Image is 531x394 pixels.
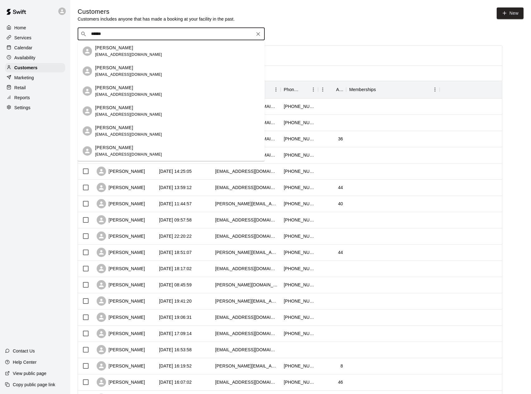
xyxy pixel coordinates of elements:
div: 40 [338,201,343,207]
p: [PERSON_NAME] [95,85,133,91]
div: jenyorko@gmail.com [215,314,278,320]
div: [PERSON_NAME] [97,231,145,241]
div: +12168086635 [284,282,315,288]
div: 2025-10-07 16:07:02 [159,379,192,385]
div: 2025-10-07 16:19:52 [159,363,192,369]
a: Services [5,33,65,42]
div: [PERSON_NAME] [97,361,145,371]
p: [PERSON_NAME] [95,105,133,111]
div: [PERSON_NAME] [97,183,145,192]
p: Settings [14,105,31,111]
div: +14402200300 [284,184,315,191]
div: 44 [338,184,343,191]
div: Age [318,81,346,98]
div: Memberships [349,81,376,98]
div: [PERSON_NAME] [97,377,145,387]
div: +14404139870 [284,233,315,239]
p: Services [14,35,31,41]
div: Myles Barbera [83,146,92,156]
div: +14406559382 [284,168,315,174]
a: Home [5,23,65,32]
div: [PERSON_NAME] [97,280,145,289]
div: wankdaddy@yahoo.com [215,379,278,385]
button: Clear [254,30,263,38]
p: Customers includes anyone that has made a booking at your facility in the past. [78,16,235,22]
span: [EMAIL_ADDRESS][DOMAIN_NAME] [95,112,162,117]
div: 2025-10-07 19:06:31 [159,314,192,320]
div: Maximus Barbera [83,106,92,116]
p: Home [14,25,26,31]
div: stephaniemh15@gmail.com [215,217,278,223]
span: [EMAIL_ADDRESS][DOMAIN_NAME] [95,52,162,57]
div: vanessa_ryks@yahoo.com [215,249,278,255]
div: Age [336,81,343,98]
p: [PERSON_NAME] [95,45,133,51]
a: Retail [5,83,65,92]
div: 2025-10-07 19:41:20 [159,298,192,304]
button: Menu [271,85,281,94]
p: [PERSON_NAME] [95,124,133,131]
a: Marketing [5,73,65,82]
div: Phone Number [281,81,318,98]
button: Menu [318,85,327,94]
div: 2025-10-07 17:09:14 [159,330,192,337]
div: 2025-10-09 14:25:05 [159,168,192,174]
div: 2025-10-08 08:45:59 [159,282,192,288]
span: [EMAIL_ADDRESS][DOMAIN_NAME] [95,152,162,157]
div: +14406695133 [284,298,315,304]
h5: Customers [78,7,235,16]
button: Sort [376,85,385,94]
div: +14403367129 [284,379,315,385]
button: Sort [300,85,309,94]
a: Availability [5,53,65,62]
div: brittany.johnson.edu@gmail.com [215,282,278,288]
div: [PERSON_NAME] [97,313,145,322]
div: Phone Number [284,81,300,98]
a: Reports [5,93,65,102]
div: +14407282118 [284,152,315,158]
div: [PERSON_NAME] [97,199,145,208]
div: 44 [338,249,343,255]
span: [EMAIL_ADDRESS][DOMAIN_NAME] [95,132,162,137]
div: Dan Barbera [83,66,92,76]
p: Reports [14,95,30,101]
p: Copy public page link [13,382,55,388]
div: 36 [338,136,343,142]
div: [PERSON_NAME] [97,296,145,306]
div: 2025-10-07 16:53:58 [159,347,192,353]
div: 8 [340,363,343,369]
p: Calendar [14,45,32,51]
p: Availability [14,55,36,61]
div: +14407257431 [284,201,315,207]
div: Kristen Barbera [83,46,92,56]
span: [EMAIL_ADDRESS][DOMAIN_NAME] [95,72,162,77]
div: reedfamily08@gmail.com [215,233,278,239]
div: 2025-10-08 18:17:02 [159,265,192,272]
div: 2025-10-09 11:44:57 [159,201,192,207]
div: [PERSON_NAME] [97,215,145,225]
p: Help Center [13,359,36,365]
div: Email [212,81,281,98]
div: dubayar@gmail.com [215,265,278,272]
div: alex.yerman@yahoo.com [215,298,278,304]
div: 2025-10-09 09:57:58 [159,217,192,223]
div: jherrmann@cortest.com [215,168,278,174]
div: Ashley Barber [83,86,92,96]
a: Customers [5,63,65,72]
div: 46 [338,379,343,385]
div: +14403646243 [284,265,315,272]
div: +14408139815 [284,363,315,369]
a: Calendar [5,43,65,52]
div: Search customers by name or email [78,28,265,40]
div: [PERSON_NAME] [97,248,145,257]
div: beachparkmomma@gmail.com [215,330,278,337]
div: [PERSON_NAME] [97,167,145,176]
div: 2025-10-08 18:51:07 [159,249,192,255]
div: 2025-10-08 22:20:22 [159,233,192,239]
div: [PERSON_NAME] [97,329,145,338]
div: [PERSON_NAME] [97,345,145,354]
p: Retail [14,85,26,91]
